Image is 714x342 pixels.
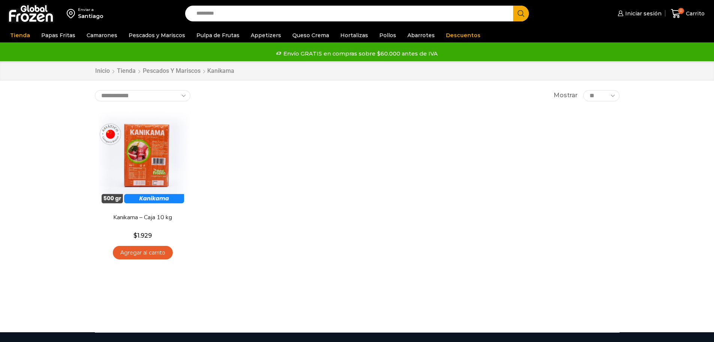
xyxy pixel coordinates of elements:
a: Descuentos [442,28,484,42]
div: Santiago [78,12,103,20]
span: Carrito [684,10,705,17]
a: Pollos [376,28,400,42]
select: Pedido de la tienda [95,90,190,101]
a: 0 Carrito [669,5,707,23]
a: Abarrotes [404,28,439,42]
a: Queso Crema [289,28,333,42]
button: Search button [513,6,529,21]
span: Iniciar sesión [623,10,662,17]
div: Enviar a [78,7,103,12]
a: Appetizers [247,28,285,42]
a: Papas Fritas [37,28,79,42]
a: Pescados y Mariscos [142,67,201,75]
a: Tienda [6,28,34,42]
h1: Kanikama [207,67,234,74]
a: Pescados y Mariscos [125,28,189,42]
img: address-field-icon.svg [67,7,78,20]
a: Pulpa de Frutas [193,28,243,42]
span: Mostrar [554,91,578,100]
nav: Breadcrumb [95,67,234,75]
bdi: 1.929 [133,232,152,239]
a: Kanikama – Caja 10 kg [99,213,186,222]
span: $ [133,232,137,239]
a: Iniciar sesión [616,6,662,21]
a: Agregar al carrito: “Kanikama – Caja 10 kg” [113,246,173,260]
a: Tienda [117,67,136,75]
span: 0 [678,8,684,14]
a: Hortalizas [337,28,372,42]
a: Camarones [83,28,121,42]
a: Inicio [95,67,110,75]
